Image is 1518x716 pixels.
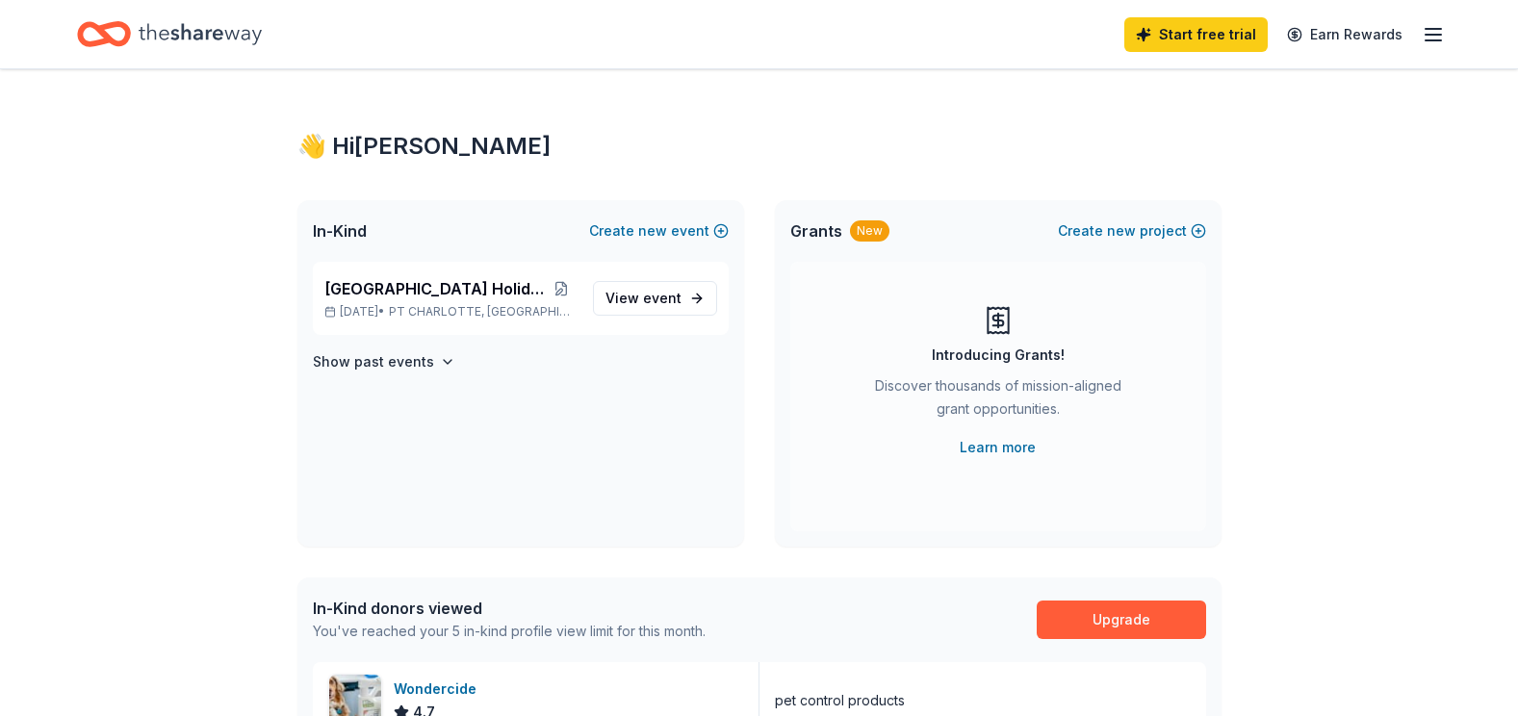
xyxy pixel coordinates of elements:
span: [GEOGRAPHIC_DATA] Holiday Luau [324,277,546,300]
div: 👋 Hi [PERSON_NAME] [297,131,1222,162]
span: View [605,287,682,310]
div: pet control products [775,689,905,712]
div: Wondercide [394,678,484,701]
p: [DATE] • [324,304,578,320]
a: Home [77,12,262,57]
a: Upgrade [1037,601,1206,639]
span: Grants [790,219,842,243]
div: You've reached your 5 in-kind profile view limit for this month. [313,620,706,643]
span: event [643,290,682,306]
span: PT CHARLOTTE, [GEOGRAPHIC_DATA] [389,304,578,320]
a: Learn more [960,436,1036,459]
span: new [1107,219,1136,243]
button: Createnewproject [1058,219,1206,243]
button: Show past events [313,350,455,373]
h4: Show past events [313,350,434,373]
div: In-Kind donors viewed [313,597,706,620]
div: Introducing Grants! [932,344,1065,367]
div: Discover thousands of mission-aligned grant opportunities. [867,374,1129,428]
a: Earn Rewards [1275,17,1414,52]
a: View event [593,281,717,316]
span: new [638,219,667,243]
div: New [850,220,889,242]
button: Createnewevent [589,219,729,243]
span: In-Kind [313,219,367,243]
a: Start free trial [1124,17,1268,52]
